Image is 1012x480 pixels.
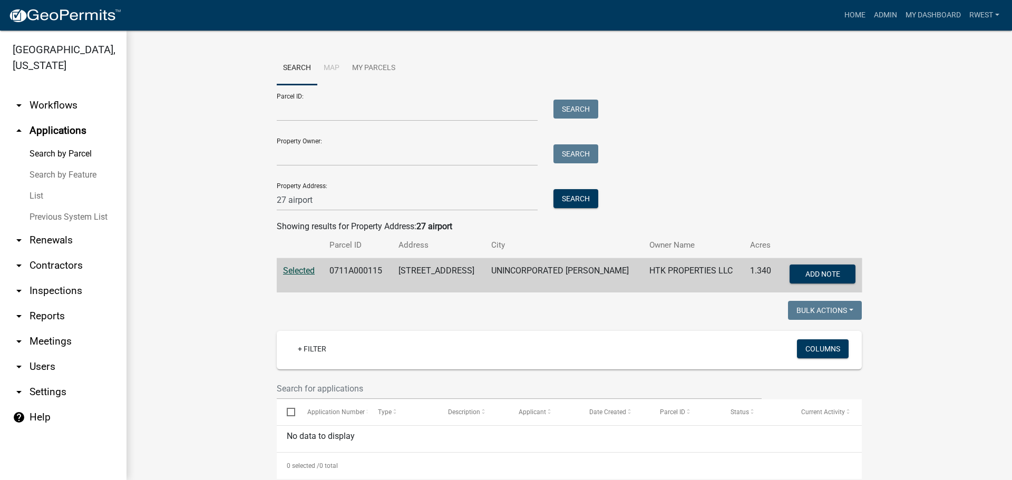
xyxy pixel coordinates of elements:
datatable-header-cell: Select [277,399,297,425]
td: [STREET_ADDRESS] [392,258,485,293]
div: 0 total [277,453,862,479]
td: 1.340 [744,258,779,293]
a: Home [840,5,870,25]
span: Status [731,408,749,416]
div: No data to display [277,426,862,452]
a: + Filter [289,339,335,358]
button: Search [553,189,598,208]
th: Acres [744,233,779,258]
i: arrow_drop_down [13,386,25,398]
a: Selected [283,266,315,276]
th: Address [392,233,485,258]
th: City [485,233,643,258]
span: Description [448,408,480,416]
span: 0 selected / [287,462,319,469]
a: rwest [965,5,1004,25]
i: arrow_drop_down [13,285,25,297]
th: Parcel ID [323,233,392,258]
i: arrow_drop_down [13,310,25,322]
a: My Dashboard [901,5,965,25]
button: Add Note [790,265,855,283]
i: arrow_drop_down [13,99,25,112]
a: Admin [870,5,901,25]
input: Search for applications [277,378,762,399]
span: Application Number [307,408,365,416]
datatable-header-cell: Application Number [297,399,367,425]
button: Search [553,100,598,119]
i: arrow_drop_down [13,234,25,247]
td: HTK PROPERTIES LLC [643,258,744,293]
span: Type [378,408,392,416]
datatable-header-cell: Status [721,399,791,425]
a: Search [277,52,317,85]
button: Search [553,144,598,163]
div: Showing results for Property Address: [277,220,862,233]
a: My Parcels [346,52,402,85]
i: help [13,411,25,424]
datatable-header-cell: Parcel ID [650,399,721,425]
span: Parcel ID [660,408,685,416]
td: UNINCORPORATED [PERSON_NAME] [485,258,643,293]
datatable-header-cell: Current Activity [791,399,862,425]
datatable-header-cell: Applicant [509,399,579,425]
i: arrow_drop_down [13,259,25,272]
span: Date Created [589,408,626,416]
span: Applicant [519,408,546,416]
datatable-header-cell: Type [367,399,438,425]
td: 0711A000115 [323,258,392,293]
button: Bulk Actions [788,301,862,320]
button: Columns [797,339,849,358]
datatable-header-cell: Description [438,399,509,425]
th: Owner Name [643,233,744,258]
strong: 27 airport [416,221,452,231]
span: Current Activity [801,408,845,416]
i: arrow_drop_down [13,335,25,348]
i: arrow_drop_down [13,360,25,373]
datatable-header-cell: Date Created [579,399,650,425]
span: Add Note [805,270,840,278]
i: arrow_drop_up [13,124,25,137]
